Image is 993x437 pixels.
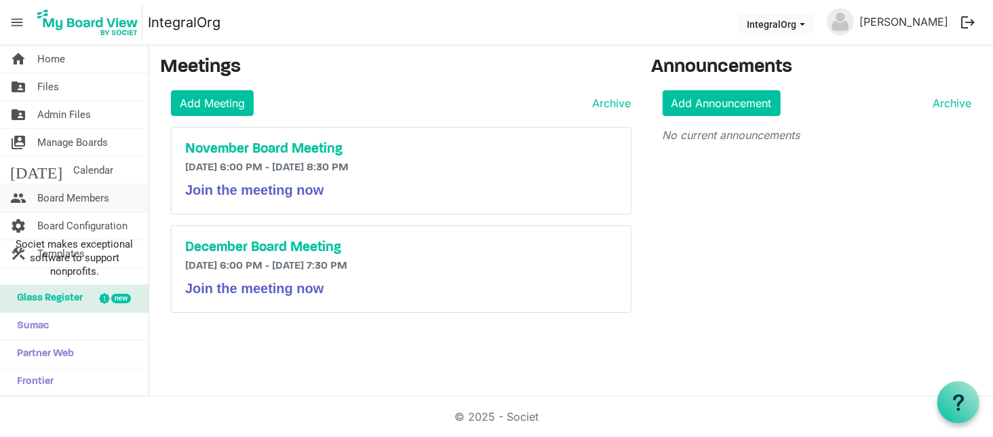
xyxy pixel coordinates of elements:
span: Calendar [73,157,113,184]
a: © 2025 - Societ [454,410,539,423]
span: home [10,45,26,73]
span: Join the meeting now [185,183,324,197]
a: My Board View Logo [33,5,148,39]
h6: [DATE] 6:00 PM - [DATE] 7:30 PM [185,260,617,273]
a: December Board Meeting [185,240,617,256]
span: Sumac [10,313,49,340]
span: Board Members [37,185,109,212]
a: [PERSON_NAME] [854,8,954,35]
a: Archive [587,95,631,111]
span: [DATE] [10,157,62,184]
span: switch_account [10,129,26,156]
a: Archive [927,95,971,111]
span: Admin Files [37,101,91,128]
button: logout [954,8,982,37]
span: Home [37,45,65,73]
span: Files [37,73,59,100]
div: new [111,294,131,303]
h3: Meetings [160,56,631,79]
h3: Announcements [652,56,983,79]
a: Add Announcement [663,90,781,116]
span: Board Configuration [37,212,128,240]
a: November Board Meeting [185,141,617,157]
button: IntegralOrg dropdownbutton [738,14,814,33]
p: No current announcements [663,127,972,143]
a: IntegralOrg [148,9,220,36]
span: Manage Boards [37,129,108,156]
span: menu [4,9,30,35]
img: no-profile-picture.svg [827,8,854,35]
span: Join the meeting now [185,281,324,296]
span: people [10,185,26,212]
span: Glass Register [10,285,83,312]
h6: [DATE] 6:00 PM - [DATE] 8:30 PM [185,161,617,174]
span: settings [10,212,26,240]
a: Join the meeting now [185,185,324,197]
a: Add Meeting [171,90,254,116]
span: Societ makes exceptional software to support nonprofits. [6,237,142,278]
span: Frontier [10,368,54,396]
span: Partner Web [10,341,74,368]
a: Join the meeting now [185,284,324,295]
img: My Board View Logo [33,5,142,39]
span: folder_shared [10,73,26,100]
span: folder_shared [10,101,26,128]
